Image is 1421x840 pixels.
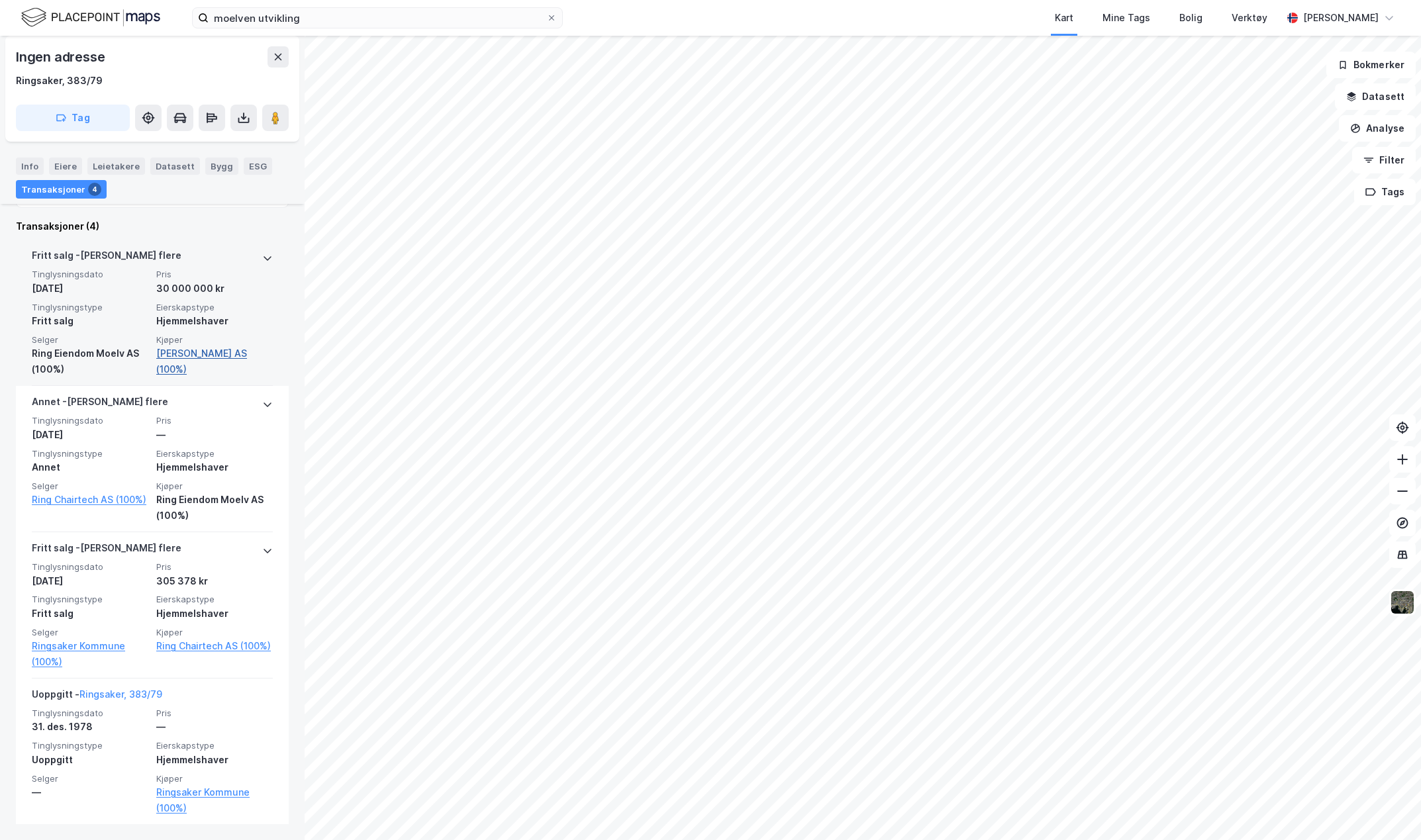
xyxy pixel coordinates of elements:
[16,46,107,68] div: Ingen adresse
[16,158,44,175] div: Info
[32,540,181,561] div: Fritt salg - [PERSON_NAME] flere
[156,302,273,313] span: Eierskapstype
[156,573,273,589] div: 305 378 kr
[32,415,148,426] span: Tinglysningsdato
[156,334,273,346] span: Kjøper
[32,573,148,589] div: [DATE]
[156,638,273,654] a: Ring Chairtech AS (100%)
[87,158,145,175] div: Leietakere
[32,248,181,269] div: Fritt salg - [PERSON_NAME] flere
[32,448,148,459] span: Tinglysningstype
[1102,10,1150,26] div: Mine Tags
[32,346,148,377] div: Ring Eiendom Moelv AS (100%)
[32,302,148,313] span: Tinglysningstype
[1355,776,1421,840] div: Kontrollprogram for chat
[156,784,273,816] a: Ringsaker Kommune (100%)
[1055,10,1073,26] div: Kart
[1326,52,1416,78] button: Bokmerker
[156,448,273,459] span: Eierskapstype
[1354,179,1416,205] button: Tags
[156,269,273,280] span: Pris
[156,415,273,426] span: Pris
[150,158,200,175] div: Datasett
[32,481,148,492] span: Selger
[209,8,546,28] input: Søk på adresse, matrikkel, gårdeiere, leietakere eller personer
[156,561,273,573] span: Pris
[32,740,148,751] span: Tinglysningstype
[32,606,148,622] div: Fritt salg
[156,346,273,377] a: [PERSON_NAME] AS (100%)
[32,627,148,638] span: Selger
[32,269,148,280] span: Tinglysningsdato
[32,394,168,415] div: Annet - [PERSON_NAME] flere
[156,427,273,443] div: —
[79,688,162,700] a: Ringsaker, 383/79
[16,105,130,131] button: Tag
[156,492,273,524] div: Ring Eiendom Moelv AS (100%)
[32,686,162,708] div: Uoppgitt -
[1352,147,1416,173] button: Filter
[32,752,148,768] div: Uoppgitt
[21,6,160,29] img: logo.f888ab2527a4732fd821a326f86c7f29.svg
[32,594,148,605] span: Tinglysningstype
[32,313,148,329] div: Fritt salg
[205,158,238,175] div: Bygg
[156,481,273,492] span: Kjøper
[156,773,273,784] span: Kjøper
[32,638,148,670] a: Ringsaker Kommune (100%)
[49,158,82,175] div: Eiere
[88,183,101,196] div: 4
[1390,590,1415,615] img: 9k=
[1303,10,1379,26] div: [PERSON_NAME]
[1339,115,1416,142] button: Analyse
[32,334,148,346] span: Selger
[156,740,273,751] span: Eierskapstype
[32,773,148,784] span: Selger
[244,158,272,175] div: ESG
[32,492,148,508] a: Ring Chairtech AS (100%)
[32,784,148,800] div: —
[32,719,148,735] div: 31. des. 1978
[16,73,103,89] div: Ringsaker, 383/79
[156,752,273,768] div: Hjemmelshaver
[16,180,107,199] div: Transaksjoner
[32,459,148,475] div: Annet
[156,606,273,622] div: Hjemmelshaver
[1232,10,1267,26] div: Verktøy
[156,719,273,735] div: —
[1179,10,1202,26] div: Bolig
[156,281,273,297] div: 30 000 000 kr
[156,313,273,329] div: Hjemmelshaver
[1355,776,1421,840] iframe: Chat Widget
[1335,83,1416,110] button: Datasett
[156,708,273,719] span: Pris
[16,218,289,234] div: Transaksjoner (4)
[156,627,273,638] span: Kjøper
[156,594,273,605] span: Eierskapstype
[32,427,148,443] div: [DATE]
[156,459,273,475] div: Hjemmelshaver
[32,561,148,573] span: Tinglysningsdato
[32,281,148,297] div: [DATE]
[32,708,148,719] span: Tinglysningsdato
